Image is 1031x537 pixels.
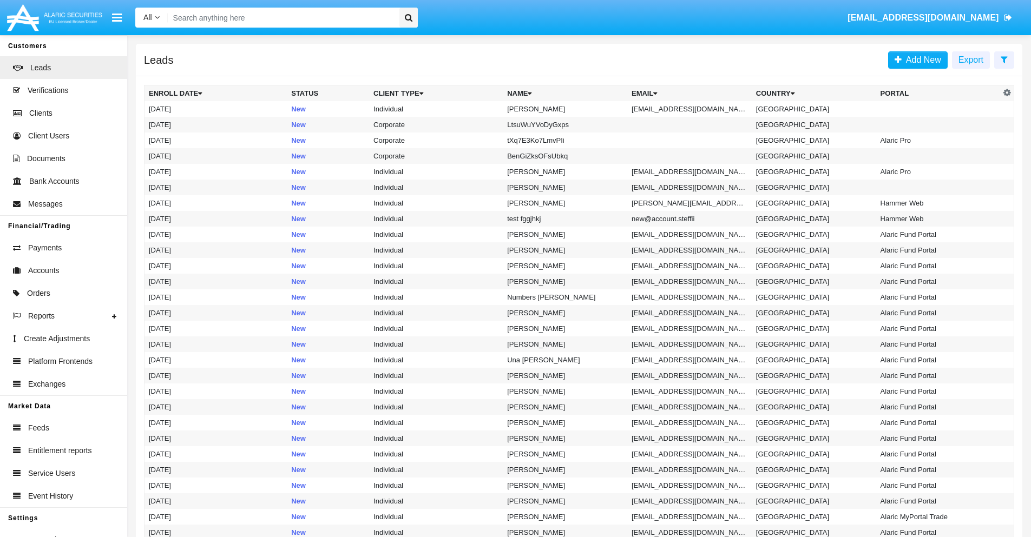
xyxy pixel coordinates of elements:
td: [EMAIL_ADDRESS][DOMAIN_NAME] [627,509,752,525]
td: [GEOGRAPHIC_DATA] [752,164,876,180]
td: Individual [369,478,503,493]
td: [PERSON_NAME] [503,446,627,462]
td: [GEOGRAPHIC_DATA] [752,383,876,399]
td: [DATE] [145,101,287,117]
span: Feeds [28,422,49,434]
td: New [287,117,369,132]
td: New [287,493,369,509]
td: Individual [369,415,503,430]
td: New [287,242,369,258]
td: [PERSON_NAME] [503,493,627,509]
span: Leads [30,62,51,74]
td: [DATE] [145,383,287,399]
td: New [287,101,369,117]
td: New [287,274,369,289]
td: [EMAIL_ADDRESS][DOMAIN_NAME] [627,446,752,462]
th: Status [287,85,369,102]
td: [DATE] [145,321,287,336]
th: Email [627,85,752,102]
td: New [287,148,369,164]
a: Add New [888,51,948,69]
td: New [287,430,369,446]
td: [EMAIL_ADDRESS][DOMAIN_NAME] [627,321,752,336]
td: [PERSON_NAME] [503,399,627,415]
td: [EMAIL_ADDRESS][DOMAIN_NAME] [627,336,752,352]
td: [GEOGRAPHIC_DATA] [752,211,876,227]
span: Clients [29,108,52,119]
td: New [287,352,369,368]
td: [GEOGRAPHIC_DATA] [752,352,876,368]
span: Bank Accounts [29,176,80,187]
td: New [287,211,369,227]
td: [DATE] [145,399,287,415]
span: Add New [902,55,941,64]
span: Entitlement reports [28,445,92,456]
td: Alaric Pro [876,164,1001,180]
td: New [287,180,369,195]
td: [DATE] [145,493,287,509]
th: Country [752,85,876,102]
td: [DATE] [145,117,287,132]
td: [DATE] [145,305,287,321]
td: test fggjhkj [503,211,627,227]
td: Alaric Pro [876,132,1001,148]
span: Verifications [28,85,68,96]
td: [PERSON_NAME] [503,336,627,352]
td: Alaric Fund Portal [876,383,1001,399]
td: [GEOGRAPHIC_DATA] [752,274,876,289]
th: Client Type [369,85,503,102]
td: [GEOGRAPHIC_DATA] [752,446,876,462]
td: [GEOGRAPHIC_DATA] [752,180,876,195]
td: [DATE] [145,258,287,274]
td: [DATE] [145,289,287,305]
input: Search [168,8,396,28]
span: Exchanges [28,379,65,390]
td: [EMAIL_ADDRESS][DOMAIN_NAME] [627,368,752,383]
td: Individual [369,305,503,321]
td: Individual [369,383,503,399]
td: [EMAIL_ADDRESS][DOMAIN_NAME] [627,258,752,274]
td: [GEOGRAPHIC_DATA] [752,289,876,305]
td: Individual [369,368,503,383]
td: [GEOGRAPHIC_DATA] [752,305,876,321]
td: [GEOGRAPHIC_DATA] [752,258,876,274]
td: Hammer Web [876,195,1001,211]
td: [EMAIL_ADDRESS][DOMAIN_NAME] [627,289,752,305]
button: Export [952,51,990,69]
span: Accounts [28,265,60,276]
span: Platform Frontends [28,356,93,367]
td: [GEOGRAPHIC_DATA] [752,227,876,242]
td: [GEOGRAPHIC_DATA] [752,462,876,478]
td: Individual [369,211,503,227]
td: Alaric Fund Portal [876,430,1001,446]
td: New [287,399,369,415]
td: [DATE] [145,368,287,383]
span: Create Adjustments [24,333,90,344]
td: New [287,305,369,321]
td: Individual [369,430,503,446]
td: [GEOGRAPHIC_DATA] [752,415,876,430]
td: New [287,368,369,383]
td: [EMAIL_ADDRESS][DOMAIN_NAME] [627,383,752,399]
td: [EMAIL_ADDRESS][DOMAIN_NAME] [627,478,752,493]
td: [EMAIL_ADDRESS][DOMAIN_NAME] [627,352,752,368]
td: [EMAIL_ADDRESS][DOMAIN_NAME] [627,274,752,289]
span: All [143,13,152,22]
td: new@account.steffii [627,211,752,227]
td: Alaric Fund Portal [876,415,1001,430]
td: [DATE] [145,227,287,242]
td: Alaric Fund Portal [876,336,1001,352]
td: [PERSON_NAME][EMAIL_ADDRESS] [627,195,752,211]
td: [PERSON_NAME] [503,101,627,117]
span: Payments [28,242,62,254]
td: [GEOGRAPHIC_DATA] [752,117,876,132]
td: [PERSON_NAME] [503,305,627,321]
td: Individual [369,509,503,525]
td: [EMAIL_ADDRESS][DOMAIN_NAME] [627,493,752,509]
td: [EMAIL_ADDRESS][DOMAIN_NAME] [627,227,752,242]
td: [DATE] [145,478,287,493]
td: [EMAIL_ADDRESS][DOMAIN_NAME] [627,242,752,258]
td: [DATE] [145,509,287,525]
span: Service Users [28,468,75,479]
a: All [135,12,168,23]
